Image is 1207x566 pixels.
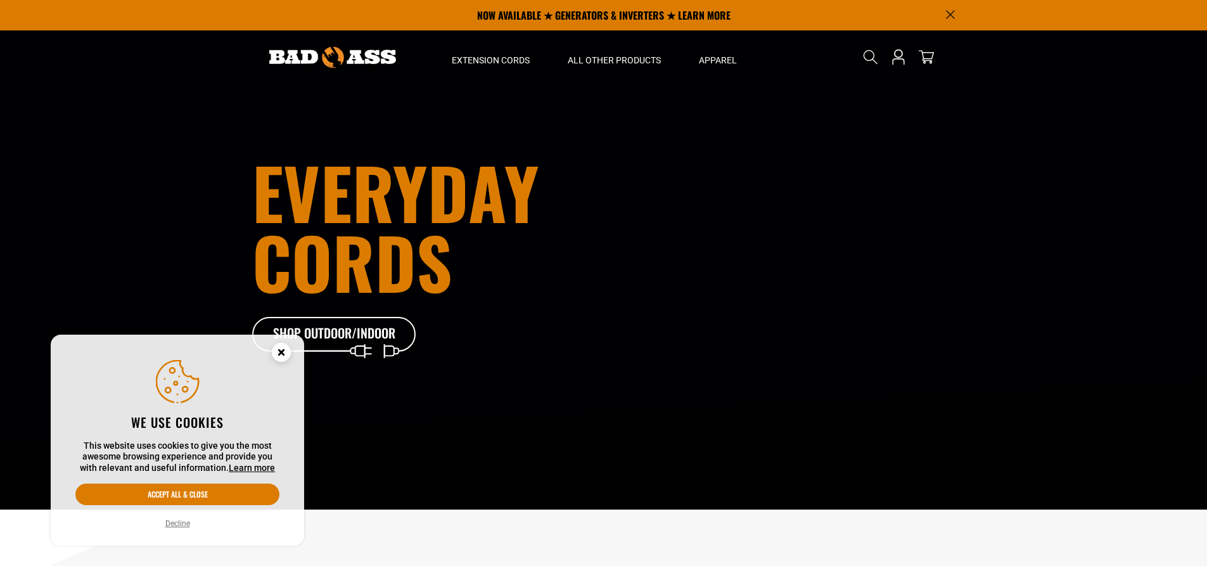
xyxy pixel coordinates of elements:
span: Apparel [699,55,737,66]
h1: Everyday cords [252,157,674,297]
p: This website uses cookies to give you the most awesome browsing experience and provide you with r... [75,441,279,474]
summary: Extension Cords [433,30,549,84]
button: Accept all & close [75,484,279,505]
a: Learn more [229,463,275,473]
span: Extension Cords [452,55,530,66]
summary: Search [860,47,881,67]
summary: Apparel [680,30,756,84]
button: Decline [162,517,194,530]
h2: We use cookies [75,414,279,430]
img: Bad Ass Extension Cords [269,47,396,68]
summary: All Other Products [549,30,680,84]
a: Shop Outdoor/Indoor [252,317,417,352]
span: All Other Products [568,55,661,66]
aside: Cookie Consent [51,335,304,546]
